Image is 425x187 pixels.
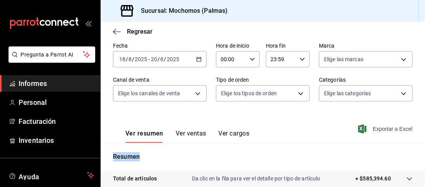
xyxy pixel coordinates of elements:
font: - [148,56,150,62]
input: ---- [166,56,180,62]
font: Categorías [319,77,346,83]
input: -- [151,56,158,62]
font: Canal de venta [113,77,149,83]
font: / [132,56,134,62]
font: Inventarios [19,136,54,144]
font: Ver cargos [219,130,250,137]
font: Personal [19,98,47,106]
input: ---- [134,56,147,62]
button: abrir_cajón_menú [85,20,91,26]
a: Pregunta a Parrot AI [5,56,95,64]
font: / [164,56,166,62]
font: Marca [319,43,335,49]
font: Tipo de orden [216,77,249,83]
font: Elige las categorías [324,90,371,96]
font: Da clic en la fila para ver el detalle por tipo de artículo [192,175,320,182]
font: Ver ventas [176,130,206,137]
input: -- [128,56,132,62]
font: Ayuda [19,173,39,181]
font: Ver resumen [125,130,163,137]
font: Hora fin [266,43,286,49]
font: / [158,56,160,62]
font: Sucursal: Mochomos (Palmas) [141,7,228,14]
button: Exportar a Excel [360,124,413,134]
font: Resumen [113,153,140,160]
font: Pregunta a Parrot AI [21,51,74,58]
font: Informes [19,79,47,87]
button: Regresar [113,28,153,35]
input: -- [160,56,164,62]
font: Facturación [19,117,56,125]
input: -- [119,56,126,62]
font: Total de artículos [113,175,157,182]
font: / [126,56,128,62]
font: Regresar [127,28,153,35]
font: Elige las marcas [324,56,363,62]
font: Elige los tipos de orden [221,90,277,96]
font: Fecha [113,43,128,49]
font: + $585,394.60 [355,175,391,182]
font: Hora de inicio [216,43,249,49]
div: pestañas de navegación [125,129,249,143]
button: Pregunta a Parrot AI [9,46,95,63]
font: Exportar a Excel [373,126,413,132]
font: Elige los canales de venta [118,90,180,96]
